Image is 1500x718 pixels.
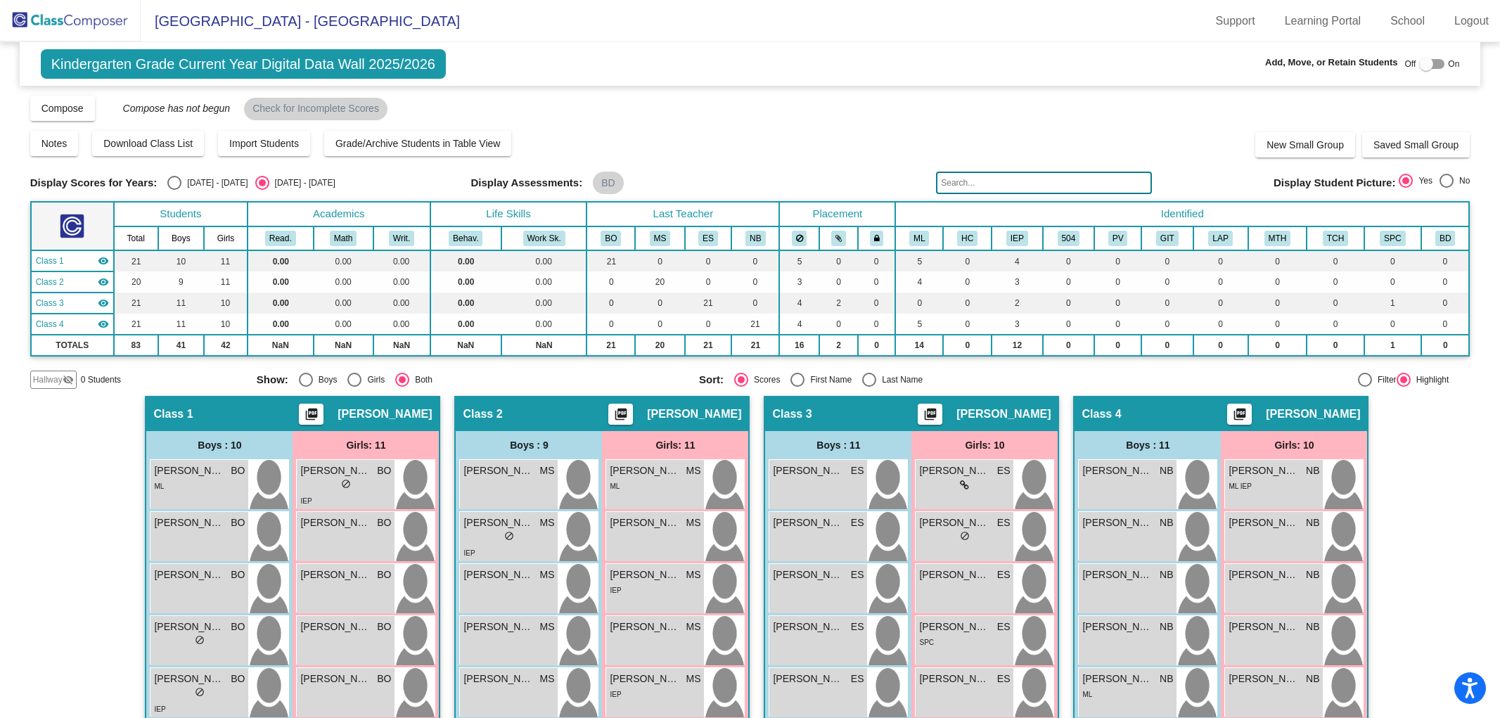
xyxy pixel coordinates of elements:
td: 0 [943,250,992,271]
span: Class 2 [463,407,502,421]
td: 42 [204,335,248,356]
th: Multilingual English Learner [895,226,943,250]
td: 21 [114,293,158,314]
button: Behav. [449,231,482,246]
button: HC [957,231,977,246]
td: 0 [731,271,779,293]
th: Teacher Kid [1307,226,1364,250]
span: Display Student Picture: [1274,177,1395,189]
td: 0 [731,250,779,271]
span: ML [610,482,620,490]
td: 21 [586,250,635,271]
mat-radio-group: Select an option [257,373,688,387]
span: do_not_disturb_alt [341,479,351,489]
button: GIT [1156,231,1179,246]
td: 3 [992,314,1042,335]
th: 504 Plan [1043,226,1095,250]
span: Notes [41,138,68,149]
td: 41 [158,335,204,356]
td: 0 [1248,293,1307,314]
td: 0.00 [501,271,587,293]
div: [DATE] - [DATE] [181,177,248,189]
div: Filter [1372,373,1397,386]
th: Keep away students [779,226,819,250]
td: NaN [248,335,314,356]
span: Download Class List [103,138,193,149]
span: Class 4 [1082,407,1121,421]
span: 0 Students [81,373,121,386]
td: 5 [895,314,943,335]
td: 0 [1307,293,1364,314]
td: 0 [1248,335,1307,356]
td: 0 [1094,293,1141,314]
button: BD [1435,231,1455,246]
th: Highly Capable [943,226,992,250]
span: ES [997,463,1011,478]
mat-icon: visibility_off [63,374,74,385]
div: Highlight [1411,373,1449,386]
span: Class 3 [36,297,64,309]
td: 0 [1043,271,1095,293]
td: 0 [586,293,635,314]
th: Individualized Education Plan [992,226,1042,250]
span: NB [1160,515,1173,530]
th: Speech Only [1364,226,1421,250]
span: MS [686,463,700,478]
span: ES [851,515,864,530]
button: ML [909,231,929,246]
mat-icon: picture_as_pdf [303,407,320,427]
mat-radio-group: Select an option [167,176,335,190]
button: PV [1108,231,1128,246]
mat-icon: picture_as_pdf [613,407,629,427]
td: 0 [858,293,895,314]
td: 0.00 [501,293,587,314]
td: 12 [992,335,1042,356]
span: Show: [257,373,288,386]
td: 0 [1043,250,1095,271]
button: MS [650,231,671,246]
td: 0 [943,271,992,293]
td: 1 [1364,293,1421,314]
span: [PERSON_NAME] [1082,463,1153,478]
button: BO [601,231,621,246]
td: 0.00 [314,293,373,314]
th: Boys [158,226,204,250]
span: Saved Small Group [1373,139,1459,150]
div: Girls: 11 [602,431,748,459]
span: BO [377,463,391,478]
td: 0 [1193,250,1248,271]
td: 0.00 [248,250,314,271]
td: 1 [1364,335,1421,356]
td: 0 [1141,250,1193,271]
td: 0.00 [373,293,430,314]
span: [PERSON_NAME] [956,407,1051,421]
button: Download Class List [92,131,204,156]
td: 0.00 [373,314,430,335]
span: Display Assessments: [470,177,582,189]
div: Boys : 9 [456,431,602,459]
td: 0 [1141,271,1193,293]
button: Saved Small Group [1362,132,1470,158]
td: 5 [779,250,819,271]
mat-icon: visibility [98,255,109,267]
td: 0.00 [430,314,501,335]
td: 4 [992,250,1042,271]
td: 11 [204,271,248,293]
span: [GEOGRAPHIC_DATA] - [GEOGRAPHIC_DATA] [141,10,460,32]
span: Hallway [33,373,63,386]
td: 0 [943,314,992,335]
td: 0 [1421,335,1469,356]
span: [PERSON_NAME] [773,515,843,530]
button: Work Sk. [523,231,565,246]
button: Compose [30,96,95,121]
td: 0.00 [430,250,501,271]
td: 0 [943,293,992,314]
th: Placement [779,202,895,226]
span: ML [154,482,164,490]
th: Students [114,202,248,226]
div: Girls: 10 [911,431,1058,459]
span: [PERSON_NAME] [773,463,843,478]
td: 10 [204,314,248,335]
span: Class 4 [36,318,64,331]
a: School [1379,10,1436,32]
